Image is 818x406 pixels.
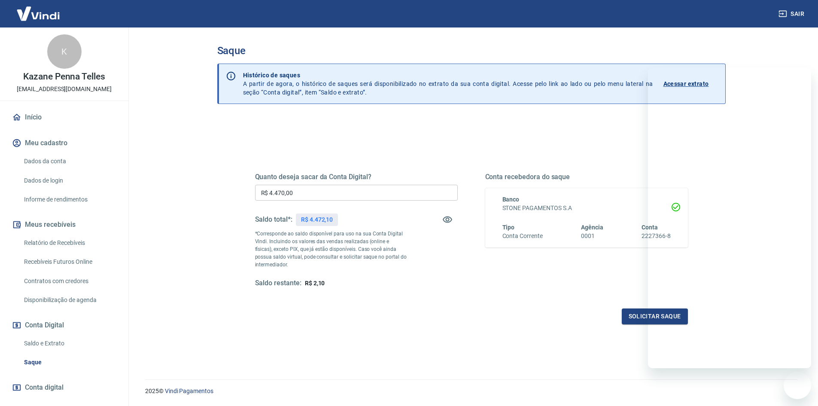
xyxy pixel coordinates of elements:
p: Histórico de saques [243,71,653,79]
img: Vindi [10,0,66,27]
h5: Quanto deseja sacar da Conta Digital? [255,173,458,181]
a: Informe de rendimentos [21,191,118,208]
button: Solicitar saque [622,308,688,324]
h6: STONE PAGAMENTOS S.A [502,204,671,213]
a: Saldo e Extrato [21,335,118,352]
p: A partir de agora, o histórico de saques será disponibilizado no extrato da sua conta digital. Ac... [243,71,653,97]
a: Relatório de Recebíveis [21,234,118,252]
h5: Conta recebedora do saque [485,173,688,181]
h6: 2227366-8 [642,232,671,241]
a: Conta digital [10,378,118,397]
button: Meus recebíveis [10,215,118,234]
iframe: Janela de mensagens [648,67,811,368]
h6: Conta Corrente [502,232,543,241]
button: Meu cadastro [10,134,118,153]
span: Tipo [502,224,515,231]
a: Vindi Pagamentos [165,388,213,394]
p: [EMAIL_ADDRESS][DOMAIN_NAME] [17,85,112,94]
span: Conta [642,224,658,231]
a: Contratos com credores [21,272,118,290]
button: Sair [777,6,808,22]
a: Dados de login [21,172,118,189]
span: Conta digital [25,382,64,394]
a: Início [10,108,118,127]
span: R$ 2,10 [305,280,325,287]
p: R$ 4.472,10 [301,215,333,224]
h5: Saldo total*: [255,215,292,224]
iframe: Botão para abrir a janela de mensagens, conversa em andamento [784,372,811,399]
h5: Saldo restante: [255,279,301,288]
span: Banco [502,196,520,203]
button: Conta Digital [10,316,118,335]
span: Agência [581,224,603,231]
a: Disponibilização de agenda [21,291,118,309]
p: 2025 © [145,387,797,396]
a: Recebíveis Futuros Online [21,253,118,271]
a: Saque [21,354,118,371]
h6: 0001 [581,232,603,241]
a: Dados da conta [21,153,118,170]
h3: Saque [217,45,726,57]
p: *Corresponde ao saldo disponível para uso na sua Conta Digital Vindi. Incluindo os valores das ve... [255,230,407,269]
p: Kazane Penna Telles [23,72,105,81]
div: K [47,34,82,69]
